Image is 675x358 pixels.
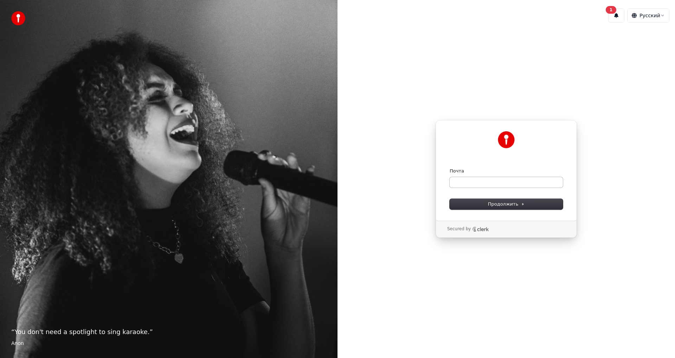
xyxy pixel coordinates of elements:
a: Clerk logo [472,227,489,232]
p: Secured by [447,226,471,232]
img: youka [11,11,25,25]
label: Почта [450,168,464,174]
button: Продолжить [450,199,563,209]
button: 1 [608,8,624,23]
footer: Anon [11,340,326,347]
span: Продолжить [488,201,525,207]
img: Youka [498,131,515,148]
div: 1 [606,6,616,14]
p: “ You don't need a spotlight to sing karaoke. ” [11,327,326,337]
